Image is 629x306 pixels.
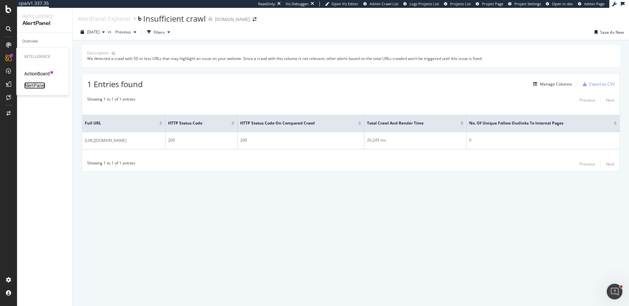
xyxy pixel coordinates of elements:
span: 1 Entries found [87,79,143,89]
div: 200 [168,137,235,143]
iframe: Intercom live chat [607,284,622,299]
a: ActionBoard [24,70,50,77]
button: Previous [113,27,139,37]
div: Export as CSV [589,81,615,87]
span: Full URL [85,120,149,126]
a: Open in dev [546,1,573,7]
div: Insufficient crawl [143,13,206,24]
div: Showing 1 to 1 of 1 entries [87,160,135,168]
a: Overview [22,38,68,45]
div: [DOMAIN_NAME] [215,16,250,23]
div: Intelligence [24,54,61,60]
span: Admin Page [584,1,604,6]
span: Open in dev [552,1,573,6]
div: Viz Debugger: [286,1,309,7]
div: Filters [154,29,165,35]
a: Projects List [444,1,471,7]
button: Export as CSV [580,79,615,89]
div: arrow-right-arrow-left [253,17,257,22]
div: 200 [240,137,361,143]
a: AlertPanel Explorer [78,15,131,22]
button: Save As New [592,27,624,37]
div: Next [606,97,615,103]
div: AlertPanel [22,20,67,27]
div: 20,245 ms [367,137,464,143]
span: Project Page [482,1,503,6]
div: Manage Columns [540,81,572,87]
span: Admin Crawl List [370,1,398,6]
span: Total Crawl and Render Time [367,120,450,126]
div: Save As New [600,29,624,35]
button: Previous [580,96,595,104]
span: Logs Projects List [410,1,439,6]
div: Previous [580,161,595,167]
span: Open Viz Editor [332,1,358,6]
div: ReadOnly: [258,1,276,7]
span: Project Settings [514,1,541,6]
span: HTTP Status Code [168,120,221,126]
button: Next [606,96,615,104]
a: Project Settings [508,1,541,7]
button: Filters [144,27,173,37]
div: Description: [87,50,109,56]
div: Showing 1 to 1 of 1 entries [87,96,135,104]
a: Logs Projects List [403,1,439,7]
div: Intelligence [22,13,67,20]
span: 2025 Sep. 18th [87,29,100,35]
span: HTTP Status Code On Compared Crawl [240,120,348,126]
span: vs [107,29,113,34]
div: 0 [469,137,617,143]
span: [URL][DOMAIN_NAME] [85,137,126,144]
a: Admin Crawl List [363,1,398,7]
div: Overview [22,38,38,45]
div: Previous [580,97,595,103]
a: Admin Page [578,1,604,7]
span: Previous [113,29,131,35]
span: Projects List [450,1,471,6]
a: Project Page [476,1,503,7]
a: AlertPanel [24,82,45,89]
a: Open Viz Editor [325,1,358,7]
button: [DATE] [78,27,107,37]
span: No. of Unique Follow Outlinks to Internal Pages [469,120,604,126]
div: We detected a crawl with 50 or less URLs that may highlight an issue on your website. Since a cra... [87,56,615,61]
button: Previous [580,160,595,168]
div: Next [606,161,615,167]
button: Manage Columns [531,80,572,88]
button: Next [606,160,615,168]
